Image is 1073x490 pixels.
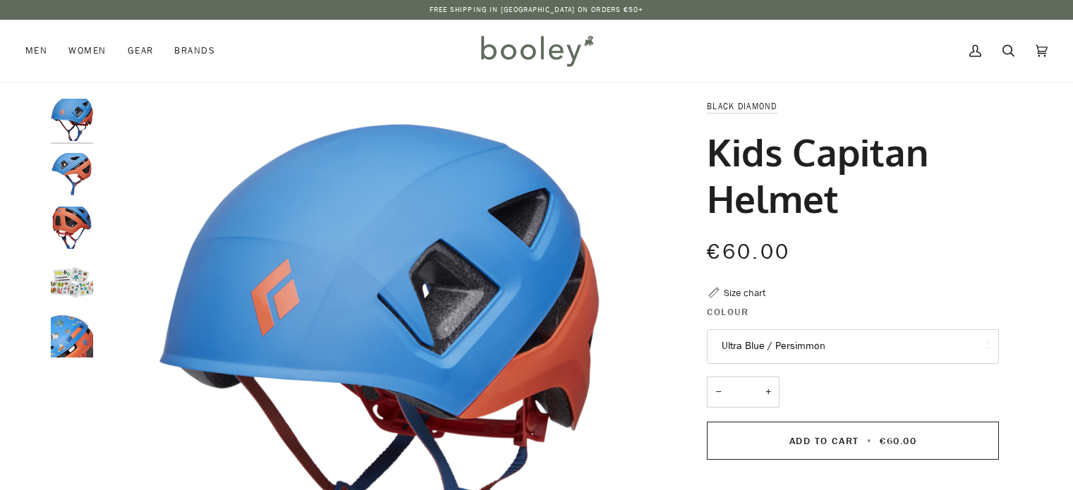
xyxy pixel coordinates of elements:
span: €60.00 [707,238,790,267]
span: Brands [174,44,215,58]
button: − [707,376,729,408]
h1: Kids Capitan Helmet [707,128,988,221]
a: Brands [164,20,226,82]
span: Gear [128,44,154,58]
a: Women [58,20,116,82]
span: Women [68,44,106,58]
span: Colour [707,305,748,319]
img: Black Diamond Kids Capitan Helmet Ultra Blue / Persimmon - Booley Galway [51,99,93,141]
a: Gear [117,20,164,82]
div: Size chart [724,286,765,300]
a: Black Diamond [707,100,777,112]
span: • [863,434,876,448]
button: Add to Cart • €60.00 [707,422,999,460]
img: Black Diamond Kids Capitan Helmet - Booley Galway [51,153,93,195]
span: Add to Cart [789,434,859,448]
button: Ultra Blue / Persimmon [707,329,999,364]
img: Black Diamond Kids Capitan Helmet - Booley Galway [51,207,93,249]
button: + [757,376,780,408]
img: Black Diamond Kids Capitan Helmet - Booley Galway [51,261,93,303]
span: €60.00 [880,434,916,448]
input: Quantity [707,376,780,408]
p: Free Shipping in [GEOGRAPHIC_DATA] on Orders €50+ [430,4,644,16]
a: Men [25,20,58,82]
img: Black Diamond Kids Capitan Helmet - Booley Galway [51,315,93,357]
span: Men [25,44,47,58]
img: Booley [475,30,598,71]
